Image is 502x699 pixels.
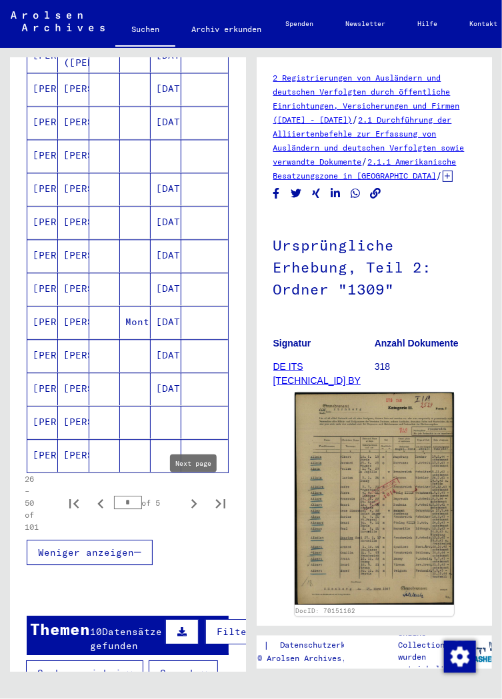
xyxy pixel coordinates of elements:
mat-cell: [DATE] [151,373,181,406]
a: DE ITS [TECHNICAL_ID] BY 114 FRA 7 ZM 2 [273,361,361,400]
mat-cell: [PERSON_NAME] [27,207,58,239]
button: Copy link [369,185,383,202]
button: Last page [207,490,234,517]
mat-cell: [PERSON_NAME] [27,440,58,472]
a: Hilfe [402,8,454,40]
mat-cell: [PERSON_NAME] [58,240,89,273]
mat-cell: [PERSON_NAME] [58,173,89,206]
mat-cell: [DATE] [151,73,181,106]
mat-cell: [PERSON_NAME] [58,307,89,339]
mat-cell: [PERSON_NAME] [58,273,89,306]
button: Share on LinkedIn [329,185,343,202]
mat-cell: [DATE] [151,307,181,339]
mat-cell: [PERSON_NAME] [58,140,89,173]
button: Share on WhatsApp [349,185,363,202]
span: Filter [217,626,253,638]
p: 318 [375,360,475,374]
button: Previous page [87,490,114,517]
a: Suchen [115,13,175,48]
button: Filter [205,620,264,645]
div: 26 – 50 of 101 [25,474,39,534]
a: DocID: 70151162 [295,607,355,614]
span: / [437,169,443,181]
mat-cell: [PERSON_NAME] [27,307,58,339]
p: Copyright © Arolsen Archives, 2021 [211,653,389,665]
b: Anzahl Dokumente [375,338,459,349]
mat-cell: [PERSON_NAME] [27,340,58,372]
button: First page [61,490,87,517]
mat-cell: [PERSON_NAME] [27,173,58,206]
mat-cell: [PERSON_NAME] [27,406,58,439]
mat-cell: [PERSON_NAME] [27,140,58,173]
mat-cell: [PERSON_NAME] [27,240,58,273]
mat-cell: [DATE] [151,173,181,206]
button: Sprache [149,661,218,686]
mat-cell: [DATE] [151,107,181,139]
div: Themen [30,618,90,642]
mat-cell: [PERSON_NAME] [58,207,89,239]
span: Weniger anzeigen [38,547,134,559]
mat-cell: [PERSON_NAME] [27,273,58,306]
span: Datensätze gefunden [90,626,162,652]
mat-cell: [PERSON_NAME] [58,107,89,139]
mat-cell: [PERSON_NAME] [27,373,58,406]
a: Newsletter [330,8,402,40]
h1: Ursprüngliche Erhebung, Teil 2: Ordner "1309" [273,215,476,317]
mat-cell: [PERSON_NAME] [27,107,58,139]
mat-cell: [DATE] [151,240,181,273]
mat-cell: [PERSON_NAME] [58,373,89,406]
span: 10 [90,626,102,638]
button: Next page [181,490,207,517]
span: / [362,155,368,167]
a: Spenden [270,8,330,40]
span: / [353,113,359,125]
div: Zustimmung ändern [443,640,475,672]
mat-cell: [PERSON_NAME] [58,440,89,472]
div: | [211,639,389,653]
mat-cell: [DATE] [151,207,181,239]
a: Archiv erkunden [175,13,277,45]
a: 2.1 Durchführung der Alliiertenbefehle zur Erfassung von Ausländern und deutschen Verfolgten sowi... [273,115,465,167]
button: Share on Xing [309,185,323,202]
mat-cell: Montingy [120,307,151,339]
mat-cell: [PERSON_NAME] [58,340,89,372]
div: of 5 [114,497,181,510]
button: Weniger anzeigen [27,540,153,566]
button: Share on Facebook [269,185,283,202]
button: Sachverzeichnis [26,661,143,686]
button: Share on Twitter [289,185,303,202]
a: 2 Registrierungen von Ausländern und deutschen Verfolgten durch öffentliche Einrichtungen, Versic... [273,73,460,125]
img: Zustimmung ändern [444,641,476,673]
mat-cell: [PERSON_NAME] [27,73,58,106]
mat-cell: [PERSON_NAME] [58,406,89,439]
b: Signatur [273,338,311,349]
img: Arolsen_neg.svg [11,11,105,31]
mat-cell: [DATE] [151,273,181,306]
img: 001.jpg [295,392,455,605]
a: Datenschutzerklärung [269,639,389,653]
mat-cell: [PERSON_NAME] [58,73,89,106]
mat-cell: [DATE] [151,340,181,372]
